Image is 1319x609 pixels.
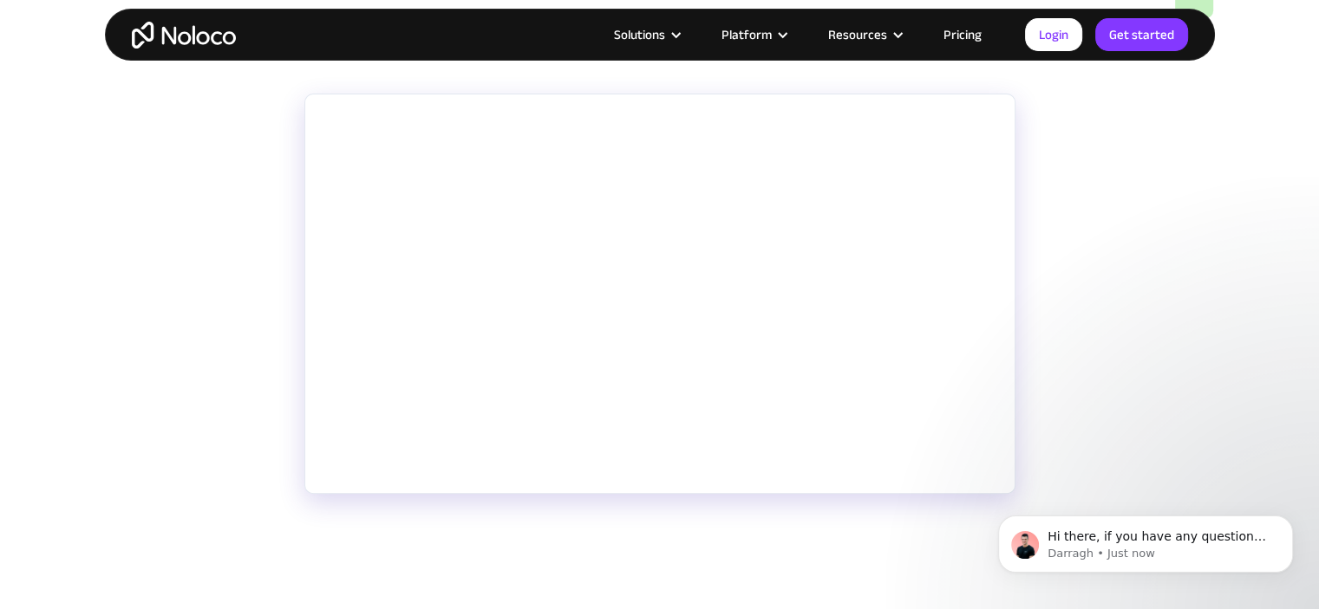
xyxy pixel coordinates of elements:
[722,23,772,46] div: Platform
[305,94,1015,493] iframe: YouTube embed
[614,23,665,46] div: Solutions
[972,479,1319,600] iframe: Intercom notifications message
[806,23,922,46] div: Resources
[700,23,806,46] div: Platform
[132,22,236,49] a: home
[592,23,700,46] div: Solutions
[1095,18,1188,51] a: Get started
[828,23,887,46] div: Resources
[922,23,1003,46] a: Pricing
[1025,18,1082,51] a: Login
